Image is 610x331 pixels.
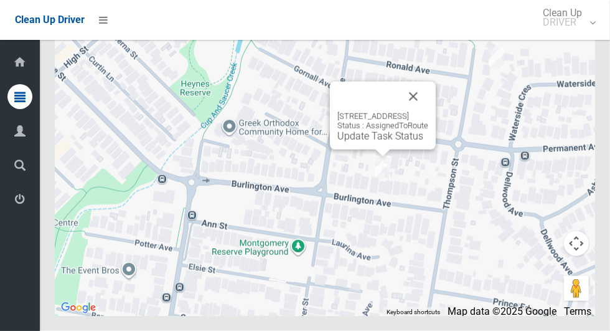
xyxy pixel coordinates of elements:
button: Close [398,82,428,112]
button: Map camera controls [564,231,589,256]
img: Google [58,300,99,316]
span: Map data ©2025 Google [448,305,556,317]
button: Drag Pegman onto the map to open Street View [564,276,589,301]
a: Click to see this area on Google Maps [58,300,99,316]
a: Clean Up Driver [15,11,85,29]
a: Terms (opens in new tab) [564,305,591,317]
a: Update Task Status [337,130,423,142]
span: Clean Up [537,8,594,27]
div: 17 Burlington Avenue, EARLWOOD NSW 2206<br>Status : AssignedToRoute<br><a href="/driver/booking/4... [370,151,395,183]
small: DRIVER [543,17,582,27]
span: Clean Up Driver [15,14,85,26]
div: 6 Thompson Street, EARLWOOD NSW 2206<br>Status : AssignedToRoute<br><a href="/driver/booking/4822... [484,42,509,74]
div: [STREET_ADDRESS] Status : AssignedToRoute [337,112,428,142]
button: Keyboard shortcuts [387,308,440,317]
